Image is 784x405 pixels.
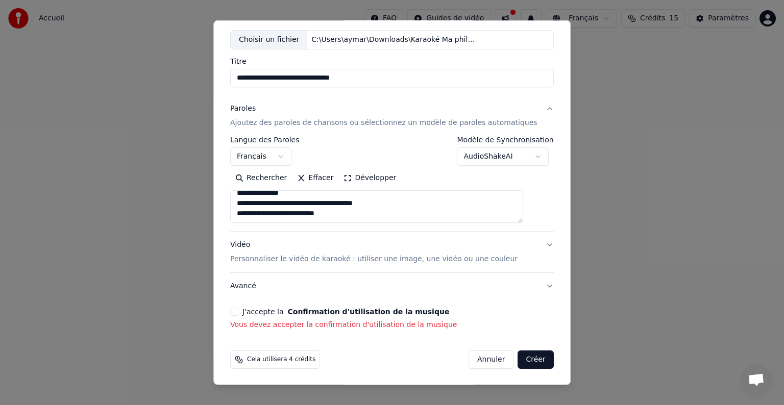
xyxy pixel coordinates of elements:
[518,350,554,369] button: Créer
[230,95,554,136] button: ParolesAjoutez des paroles de chansons ou sélectionnez un modèle de paroles automatiques
[230,170,292,186] button: Rechercher
[247,356,315,364] span: Cela utilisera 4 crédits
[469,350,513,369] button: Annuler
[230,136,300,143] label: Langue des Paroles
[230,136,554,231] div: ParolesAjoutez des paroles de chansons ou sélectionnez un modèle de paroles automatiques
[288,308,450,315] button: J'accepte la
[231,31,307,49] div: Choisir un fichier
[230,118,537,128] p: Ajoutez des paroles de chansons ou sélectionnez un modèle de paroles automatiques
[339,170,402,186] button: Développer
[292,170,338,186] button: Effacer
[230,58,554,65] label: Titre
[230,232,554,272] button: VidéoPersonnaliser le vidéo de karaoké : utiliser une image, une vidéo ou une couleur
[230,240,518,264] div: Vidéo
[230,320,554,330] p: Vous devez accepter la confirmation d'utilisation de la musique
[230,273,554,299] button: Avancé
[230,254,518,264] p: Personnaliser le vidéo de karaoké : utiliser une image, une vidéo ou une couleur
[308,35,481,45] div: C:\Users\aymar\Downloads\Karaoké Ma philosophie - [PERSON_NAME] _.mp3
[230,104,256,114] div: Paroles
[457,136,554,143] label: Modèle de Synchronisation
[242,308,449,315] label: J'accepte la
